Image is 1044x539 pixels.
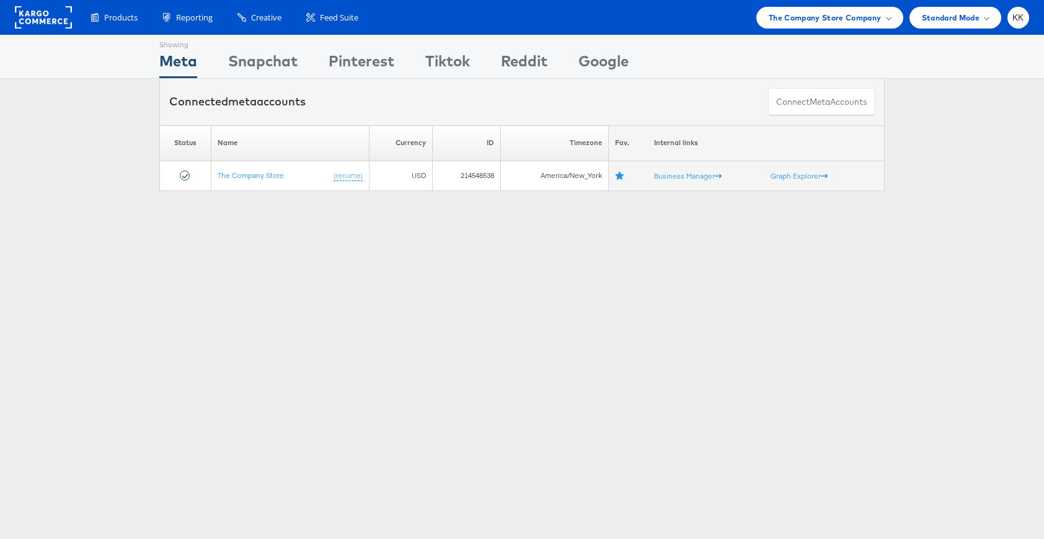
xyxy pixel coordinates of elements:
span: Standard Mode [922,11,980,24]
th: Timezone [500,125,609,161]
div: Connected accounts [169,94,306,110]
a: (rename) [334,170,363,180]
td: 214548538 [433,161,500,190]
span: Feed Suite [320,12,358,24]
div: Google [578,50,629,78]
span: meta [810,96,830,108]
div: Snapchat [228,50,298,78]
span: Products [104,12,138,24]
div: Reddit [501,50,547,78]
span: KK [1012,14,1024,22]
th: Currency [369,125,433,161]
span: meta [228,94,257,109]
a: Business Manager [654,171,722,180]
span: Creative [251,12,281,24]
div: Pinterest [329,50,394,78]
th: Name [211,125,369,161]
td: America/New_York [500,161,609,190]
td: USD [369,161,433,190]
div: Tiktok [425,50,470,78]
span: The Company Store Company [769,11,882,24]
a: The Company Store [218,170,284,179]
a: Graph Explorer [771,171,828,180]
span: Reporting [176,12,213,24]
button: ConnectmetaAccounts [768,88,875,116]
div: Meta [159,50,197,78]
th: ID [433,125,500,161]
th: Status [160,125,211,161]
div: Showing [159,35,197,50]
